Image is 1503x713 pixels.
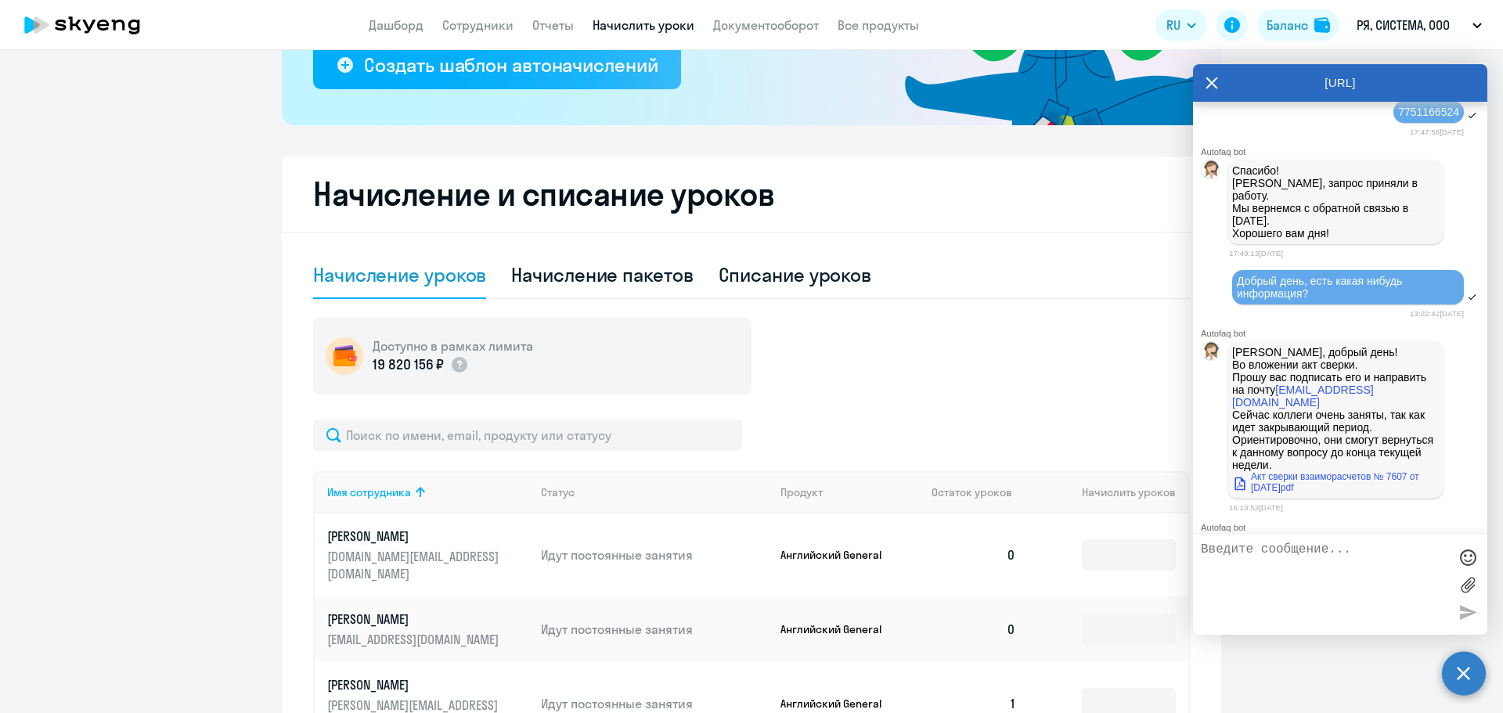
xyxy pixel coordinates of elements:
[532,17,574,33] a: Отчеты
[1357,16,1450,34] p: РЯ, СИСТЕМА, ООО
[838,17,919,33] a: Все продукты
[313,175,1190,213] h2: Начисление и списание уроков
[932,485,1029,499] div: Остаток уроков
[313,262,486,287] div: Начисление уроков
[511,262,693,287] div: Начисление пакетов
[1202,160,1221,183] img: bot avatar
[1410,309,1464,318] time: 13:22:42[DATE]
[369,17,424,33] a: Дашборд
[1202,342,1221,365] img: bot avatar
[780,622,898,636] p: Английский General
[780,485,823,499] div: Продукт
[780,697,898,711] p: Английский General
[1410,128,1464,136] time: 17:47:56[DATE]
[1232,346,1439,471] p: [PERSON_NAME], добрый день! Во вложении акт сверки. Прошу вас подписать его и направить на почту ...
[1201,147,1487,157] div: Autofaq bot
[541,485,575,499] div: Статус
[932,485,1012,499] span: Остаток уроков
[327,610,528,648] a: [PERSON_NAME][EMAIL_ADDRESS][DOMAIN_NAME]
[1232,384,1374,409] a: [EMAIL_ADDRESS][DOMAIN_NAME]
[541,485,768,499] div: Статус
[541,621,768,638] p: Идут постоянные занятия
[373,355,444,375] p: 19 820 156 ₽
[541,695,768,712] p: Идут постоянные занятия
[373,337,533,355] h5: Доступно в рамках лимита
[1029,471,1188,513] th: Начислить уроков
[1257,9,1339,41] button: Балансbalance
[1232,471,1439,493] a: Акт сверки взаиморасчетов № 7607 от [DATE]pdf
[326,337,363,375] img: wallet-circle.png
[1349,6,1490,44] button: РЯ, СИСТЕМА, ООО
[327,631,503,648] p: [EMAIL_ADDRESS][DOMAIN_NAME]
[713,17,819,33] a: Документооборот
[1237,275,1405,300] span: Добрый день, есть какая нибудь информация?
[1166,16,1180,34] span: RU
[541,546,768,564] p: Идут постоянные занятия
[919,513,1029,596] td: 0
[719,262,872,287] div: Списание уроков
[327,676,503,693] p: [PERSON_NAME]
[327,485,411,499] div: Имя сотрудника
[327,485,528,499] div: Имя сотрудника
[313,420,742,451] input: Поиск по имени, email, продукту или статусу
[593,17,694,33] a: Начислить уроки
[1232,164,1439,239] p: Спасибо! [PERSON_NAME], запрос приняли в работу. Мы вернемся с обратной связью в [DATE]. Хорошего...
[313,42,681,89] button: Создать шаблон автоначислений
[327,610,503,628] p: [PERSON_NAME]
[1267,16,1308,34] div: Баланс
[364,52,658,77] div: Создать шаблон автоначислений
[327,528,528,582] a: [PERSON_NAME][DOMAIN_NAME][EMAIL_ADDRESS][DOMAIN_NAME]
[780,485,920,499] div: Продукт
[1314,17,1330,33] img: balance
[1201,329,1487,338] div: Autofaq bot
[442,17,514,33] a: Сотрудники
[919,596,1029,662] td: 0
[1456,573,1480,596] label: Лимит 10 файлов
[780,548,898,562] p: Английский General
[1229,249,1283,257] time: 17:49:13[DATE]
[327,528,503,545] p: [PERSON_NAME]
[1229,503,1283,512] time: 16:13:53[DATE]
[1398,106,1459,118] span: 7751166524
[1155,9,1207,41] button: RU
[327,548,503,582] p: [DOMAIN_NAME][EMAIL_ADDRESS][DOMAIN_NAME]
[1201,523,1487,532] div: Autofaq bot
